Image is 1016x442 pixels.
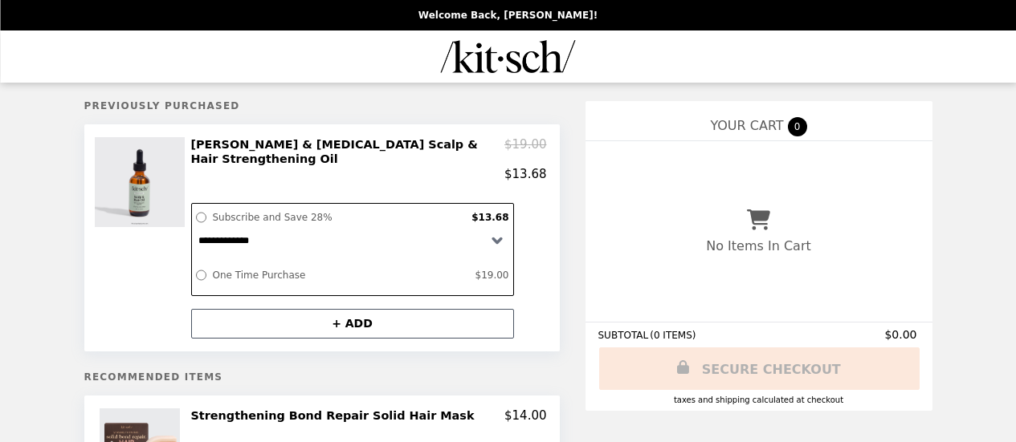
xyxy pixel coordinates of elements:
img: Rosemary & Biotin Scalp & Hair Strengthening Oil [95,137,189,227]
h5: Previously Purchased [84,100,560,112]
label: $13.68 [467,208,512,227]
select: Select a subscription option [192,227,513,255]
label: Subscribe and Save 28% [209,208,468,227]
div: Taxes and Shipping calculated at checkout [598,395,920,404]
label: One Time Purchase [209,266,471,285]
p: $14.00 [504,408,547,423]
span: $0.00 [884,328,919,341]
h2: [PERSON_NAME] & [MEDICAL_DATA] Scalp & Hair Strengthening Oil [191,137,505,167]
label: $19.00 [471,266,513,285]
span: YOUR CART [710,118,783,133]
span: 0 [788,117,807,136]
p: No Items In Cart [706,238,810,253]
button: + ADD [191,309,514,339]
h2: Strengthening Bond Repair Solid Hair Mask [191,408,481,423]
p: $19.00 [504,137,547,167]
p: Welcome Back, [PERSON_NAME]! [418,10,598,21]
h5: Recommended Items [84,371,560,383]
span: SUBTOTAL [598,330,651,341]
img: Brand Logo [441,40,576,73]
p: $13.68 [504,167,547,181]
span: ( 0 ITEMS ) [650,330,696,341]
